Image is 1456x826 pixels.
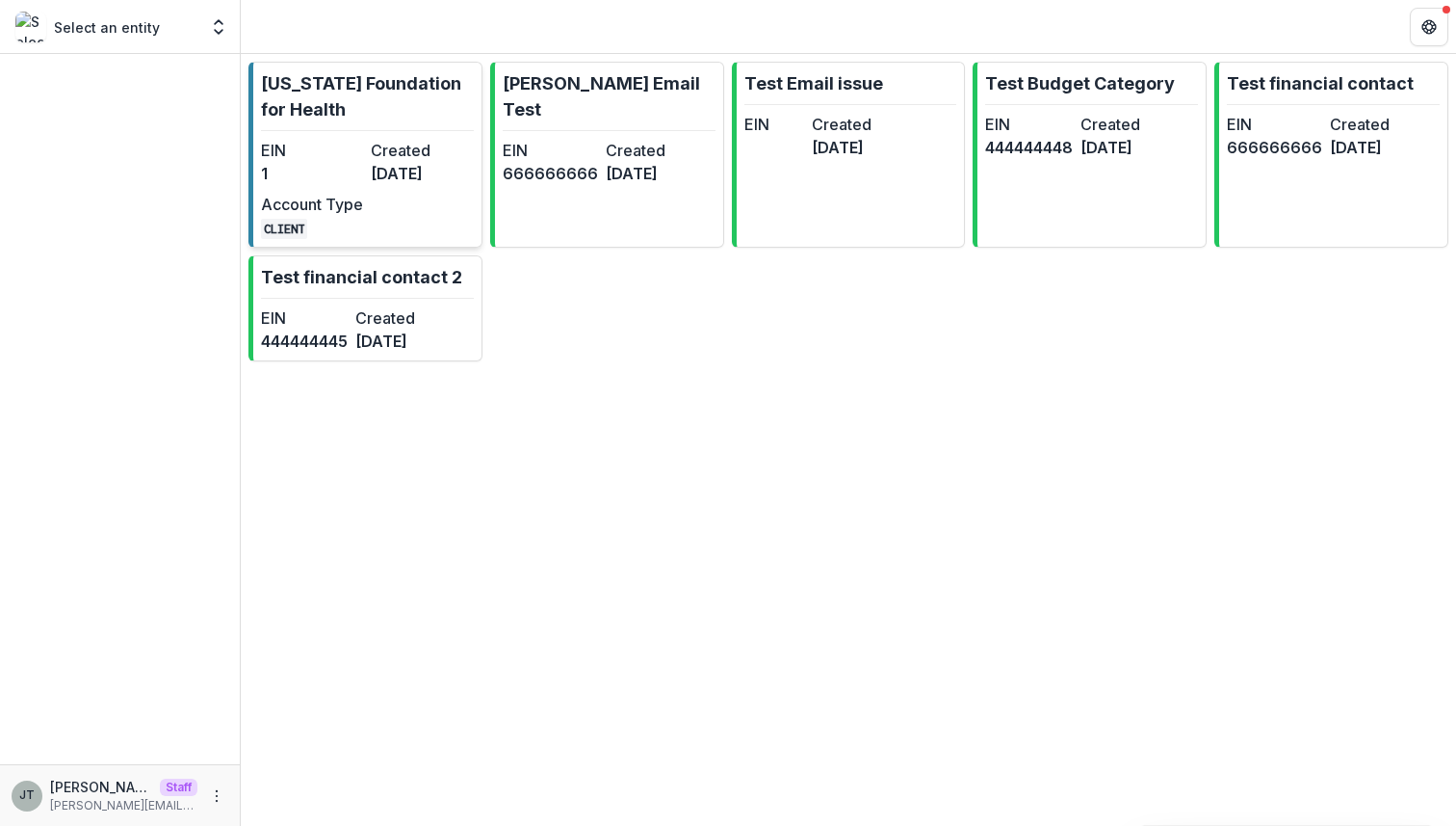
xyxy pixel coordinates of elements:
p: Test Email issue [744,70,883,96]
p: [PERSON_NAME] Email Test [503,70,715,122]
button: Get Help [1410,8,1448,46]
dt: Created [1080,113,1168,136]
div: Joyce N Temelio [19,789,35,802]
dd: [DATE] [1330,136,1425,159]
a: Test Email issueEINCreated[DATE] [732,62,966,248]
p: [US_STATE] Foundation for Health [261,70,474,122]
a: Test Budget CategoryEIN444444448Created[DATE] [973,62,1207,248]
p: Select an entity [54,17,160,38]
button: Open entity switcher [205,8,232,46]
p: Staff [160,779,197,796]
dd: [DATE] [371,162,473,185]
dd: 666666666 [503,162,598,185]
dt: EIN [1227,113,1322,136]
code: CLIENT [261,219,307,239]
dd: 444444448 [985,136,1073,159]
dd: 666666666 [1227,136,1322,159]
p: [PERSON_NAME] [50,777,152,797]
dt: Account Type [261,193,363,216]
a: Test financial contactEIN666666666Created[DATE] [1214,62,1448,248]
dd: 1 [261,162,363,185]
a: Test financial contact 2EIN444444445Created[DATE] [248,255,482,361]
p: Test financial contact 2 [261,264,462,290]
p: Test financial contact [1227,70,1414,96]
dt: Created [371,139,473,162]
dt: Created [606,139,701,162]
dt: EIN [261,306,348,330]
a: [PERSON_NAME] Email TestEIN666666666Created[DATE] [490,62,724,248]
dd: 444444445 [261,330,348,353]
dt: EIN [985,113,1073,136]
button: More [205,785,228,808]
p: [PERSON_NAME][EMAIL_ADDRESS][DOMAIN_NAME] [50,797,197,814]
dt: EIN [503,139,598,162]
p: Test Budget Category [985,70,1175,96]
dt: Created [812,113,871,136]
dt: EIN [261,139,363,162]
dt: Created [1330,113,1425,136]
dd: [DATE] [1080,136,1168,159]
img: Select an entity [15,12,46,42]
dd: [DATE] [606,162,701,185]
dt: Created [355,306,442,330]
a: [US_STATE] Foundation for HealthEIN1Created[DATE]Account TypeCLIENT [248,62,482,248]
dd: [DATE] [812,136,871,159]
dt: EIN [744,113,804,136]
dd: [DATE] [355,330,442,353]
